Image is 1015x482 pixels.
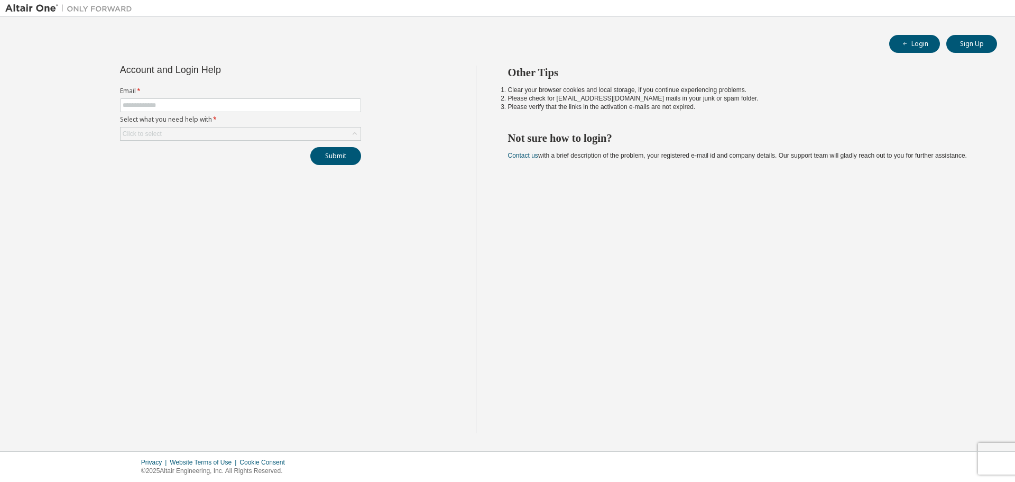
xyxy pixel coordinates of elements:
li: Clear your browser cookies and local storage, if you continue experiencing problems. [508,86,979,94]
div: Click to select [123,130,162,138]
label: Email [120,87,361,95]
img: Altair One [5,3,137,14]
div: Account and Login Help [120,66,313,74]
div: Privacy [141,458,170,467]
div: Website Terms of Use [170,458,239,467]
label: Select what you need help with [120,115,361,124]
button: Login [889,35,940,53]
div: Click to select [121,128,361,140]
h2: Other Tips [508,66,979,79]
span: with a brief description of the problem, your registered e-mail id and company details. Our suppo... [508,152,967,159]
p: © 2025 Altair Engineering, Inc. All Rights Reserved. [141,467,291,476]
a: Contact us [508,152,538,159]
div: Cookie Consent [239,458,291,467]
h2: Not sure how to login? [508,131,979,145]
li: Please check for [EMAIL_ADDRESS][DOMAIN_NAME] mails in your junk or spam folder. [508,94,979,103]
li: Please verify that the links in the activation e-mails are not expired. [508,103,979,111]
button: Submit [310,147,361,165]
button: Sign Up [946,35,997,53]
